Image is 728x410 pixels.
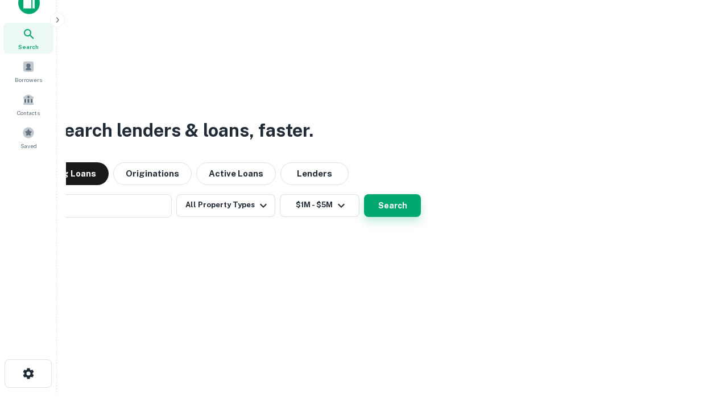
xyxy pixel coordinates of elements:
[17,108,40,117] span: Contacts
[18,42,39,51] span: Search
[196,162,276,185] button: Active Loans
[280,162,349,185] button: Lenders
[3,56,53,87] a: Borrowers
[176,194,275,217] button: All Property Types
[15,75,42,84] span: Borrowers
[20,141,37,150] span: Saved
[3,122,53,153] a: Saved
[364,194,421,217] button: Search
[113,162,192,185] button: Originations
[3,89,53,120] a: Contacts
[280,194,359,217] button: $1M - $5M
[52,117,313,144] h3: Search lenders & loans, faster.
[3,23,53,54] a: Search
[671,319,728,374] iframe: Chat Widget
